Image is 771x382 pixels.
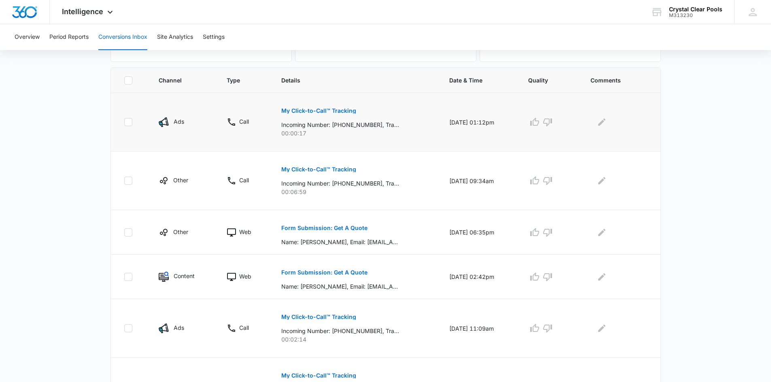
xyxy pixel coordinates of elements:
[239,117,249,126] p: Call
[281,160,356,179] button: My Click-to-Call™ Tracking
[281,218,367,238] button: Form Submission: Get A Quote
[239,272,251,281] p: Web
[281,335,430,344] p: 00:02:14
[281,314,356,320] p: My Click-to-Call™ Tracking
[174,272,195,280] p: Content
[15,24,40,50] button: Overview
[440,152,518,210] td: [DATE] 09:34am
[595,116,608,129] button: Edit Comments
[281,282,399,291] p: Name: [PERSON_NAME], Email: [EMAIL_ADDRESS][DOMAIN_NAME], Address: [STREET_ADDRESS][PERSON_NAME],...
[281,101,356,120] button: My Click-to-Call™ Tracking
[595,270,608,283] button: Edit Comments
[669,6,722,13] div: account name
[159,76,195,84] span: Channel
[281,76,418,84] span: Details
[281,129,430,137] p: 00:00:17
[440,255,518,299] td: [DATE] 02:42pm
[281,225,367,231] p: Form Submission: Get A Quote
[281,270,367,275] p: Form Submission: Get A Quote
[669,13,722,18] div: account id
[227,76,250,84] span: Type
[174,323,184,332] p: Ads
[98,24,147,50] button: Conversions Inbox
[595,322,608,335] button: Edit Comments
[440,299,518,358] td: [DATE] 11:09am
[528,76,559,84] span: Quality
[239,176,249,184] p: Call
[281,108,356,114] p: My Click-to-Call™ Tracking
[281,307,356,327] button: My Click-to-Call™ Tracking
[281,167,356,172] p: My Click-to-Call™ Tracking
[62,7,103,16] span: Intelligence
[281,263,367,282] button: Form Submission: Get A Quote
[203,24,225,50] button: Settings
[281,373,356,378] p: My Click-to-Call™ Tracking
[590,76,635,84] span: Comments
[49,24,89,50] button: Period Reports
[281,327,399,335] p: Incoming Number: [PHONE_NUMBER], Tracking Number: [PHONE_NUMBER], Ring To: [PHONE_NUMBER], Caller...
[281,238,399,246] p: Name: [PERSON_NAME], Email: [EMAIL_ADDRESS][DOMAIN_NAME], Address: [STREET_ADDRESS], Phone: [PHON...
[281,188,430,196] p: 00:06:59
[440,93,518,152] td: [DATE] 01:12pm
[281,120,399,129] p: Incoming Number: [PHONE_NUMBER], Tracking Number: [PHONE_NUMBER], Ring To: [PHONE_NUMBER], Caller...
[173,228,188,236] p: Other
[281,179,399,188] p: Incoming Number: [PHONE_NUMBER], Tracking Number: [PHONE_NUMBER], Ring To: [PHONE_NUMBER], Caller...
[239,323,249,332] p: Call
[449,76,497,84] span: Date & Time
[173,176,188,184] p: Other
[174,117,184,126] p: Ads
[595,226,608,239] button: Edit Comments
[440,210,518,255] td: [DATE] 06:35pm
[595,174,608,187] button: Edit Comments
[239,228,251,236] p: Web
[157,24,193,50] button: Site Analytics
